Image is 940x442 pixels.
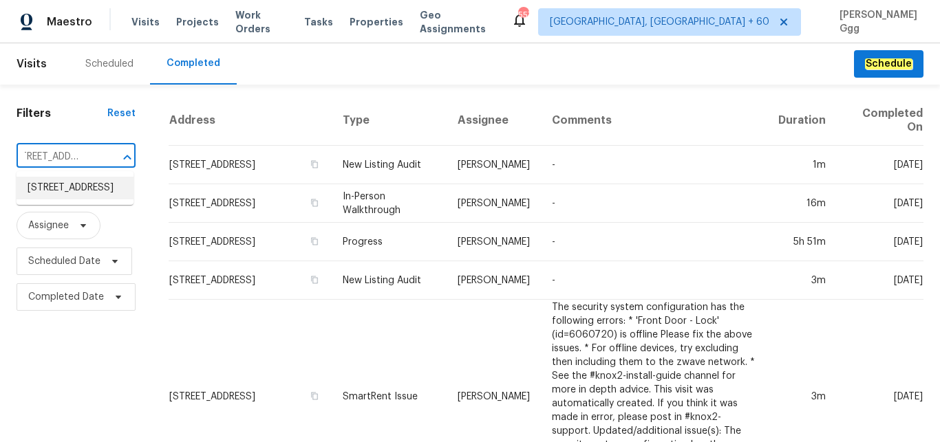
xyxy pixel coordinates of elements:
button: Copy Address [308,197,321,209]
td: Progress [332,223,447,261]
div: Reset [107,107,136,120]
span: Projects [176,15,219,29]
span: [PERSON_NAME] Ggg [834,8,919,36]
th: Assignee [447,96,541,146]
td: [DATE] [837,261,923,300]
span: Properties [350,15,403,29]
th: Completed On [837,96,923,146]
td: [PERSON_NAME] [447,184,541,223]
em: Schedule [865,58,912,69]
td: - [541,184,767,223]
span: Completed Date [28,290,104,304]
td: [STREET_ADDRESS] [169,261,332,300]
button: Copy Address [308,158,321,170]
span: Visits [131,15,160,29]
th: Address [169,96,332,146]
button: Schedule [854,50,923,78]
td: - [541,146,767,184]
h1: Filters [17,107,107,120]
div: Scheduled [85,57,133,71]
td: - [541,223,767,261]
span: Geo Assignments [420,8,495,36]
span: Work Orders [235,8,288,36]
div: Completed [167,56,220,70]
td: 5h 51m [767,223,837,261]
td: In-Person Walkthrough [332,184,447,223]
td: [PERSON_NAME] [447,223,541,261]
td: [PERSON_NAME] [447,261,541,300]
td: [STREET_ADDRESS] [169,223,332,261]
span: [GEOGRAPHIC_DATA], [GEOGRAPHIC_DATA] + 60 [550,15,769,29]
td: [DATE] [837,223,923,261]
th: Duration [767,96,837,146]
td: 16m [767,184,837,223]
span: Maestro [47,15,92,29]
span: Assignee [28,219,69,232]
span: Tasks [304,17,333,27]
td: New Listing Audit [332,146,447,184]
button: Copy Address [308,274,321,286]
th: Comments [541,96,767,146]
span: Scheduled Date [28,254,100,268]
input: Search for an address... [17,146,97,168]
button: Copy Address [308,390,321,402]
td: [STREET_ADDRESS] [169,184,332,223]
li: [STREET_ADDRESS] [17,177,133,199]
td: 3m [767,261,837,300]
span: Visits [17,49,47,79]
td: New Listing Audit [332,261,447,300]
td: [PERSON_NAME] [447,146,541,184]
td: [DATE] [837,146,923,184]
td: [STREET_ADDRESS] [169,146,332,184]
div: 557 [518,8,528,22]
td: - [541,261,767,300]
td: [DATE] [837,184,923,223]
td: 1m [767,146,837,184]
button: Close [118,148,137,167]
th: Type [332,96,447,146]
button: Copy Address [308,235,321,247]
